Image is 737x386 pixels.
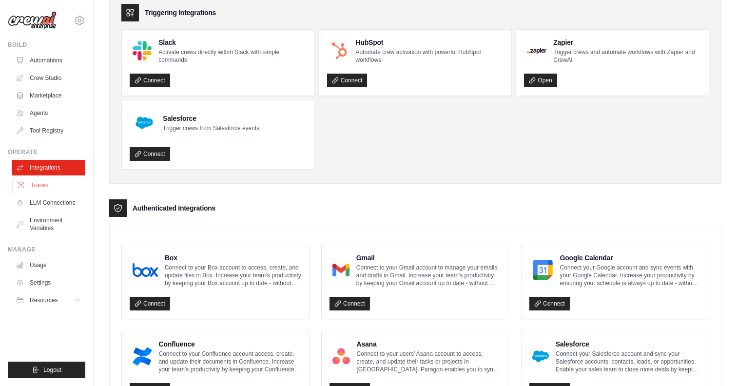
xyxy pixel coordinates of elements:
[133,111,156,135] img: Salesforce Logo
[12,292,85,308] button: Resources
[532,260,553,280] img: Google Calendar Logo
[556,339,701,349] h4: Salesforce
[553,38,701,47] h4: Zapier
[43,366,61,374] span: Logout
[556,350,701,373] p: Connect your Salesforce account and sync your Salesforce accounts, contacts, leads, or opportunit...
[330,297,370,310] a: Connect
[355,48,504,64] p: Automate crew activation with powerful HubSpot workflows
[163,124,259,132] p: Trigger crews from Salesforce events
[8,362,85,378] button: Logout
[529,297,570,310] a: Connect
[158,38,307,47] h4: Slack
[159,339,301,349] h4: Confluence
[532,347,549,366] img: Salesforce Logo
[332,347,350,366] img: Asana Logo
[12,275,85,290] a: Settings
[327,74,368,87] a: Connect
[12,160,85,175] a: Integrations
[159,350,301,373] p: Connect to your Confluence account access, create, and update their documents in Confluence. Incr...
[12,70,85,86] a: Crew Studio
[133,41,152,60] img: Slack Logo
[163,114,259,123] h4: Salesforce
[12,257,85,273] a: Usage
[8,246,85,253] div: Manage
[527,48,546,54] img: Zapier Logo
[158,48,307,64] p: Activate crews directly within Slack with simple commands
[560,253,701,263] h4: Google Calendar
[13,177,86,193] a: Traces
[165,264,301,287] p: Connect to your Box account to access, create, and update files in Box. Increase your team’s prod...
[332,260,349,280] img: Gmail Logo
[560,264,701,287] p: Connect your Google account and sync events with your Google Calendar. Increase your productivity...
[12,123,85,138] a: Tool Registry
[12,105,85,121] a: Agents
[133,260,158,280] img: Box Logo
[130,147,170,161] a: Connect
[8,148,85,156] div: Operate
[524,74,557,87] a: Open
[130,297,170,310] a: Connect
[12,53,85,68] a: Automations
[330,41,349,60] img: HubSpot Logo
[130,74,170,87] a: Connect
[355,38,504,47] h4: HubSpot
[356,264,501,287] p: Connect to your Gmail account to manage your emails and drafts in Gmail. Increase your team’s pro...
[553,48,701,64] p: Trigger crews and automate workflows with Zapier and CrewAI
[145,8,216,18] h3: Triggering Integrations
[133,203,215,213] h3: Authenticated Integrations
[357,350,502,373] p: Connect to your users’ Asana account to access, create, and update their tasks or projects in [GE...
[165,253,301,263] h4: Box
[12,212,85,236] a: Environment Variables
[12,88,85,103] a: Marketplace
[356,253,501,263] h4: Gmail
[8,11,57,30] img: Logo
[12,195,85,211] a: LLM Connections
[8,41,85,49] div: Build
[357,339,502,349] h4: Asana
[30,296,58,304] span: Resources
[133,347,152,366] img: Confluence Logo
